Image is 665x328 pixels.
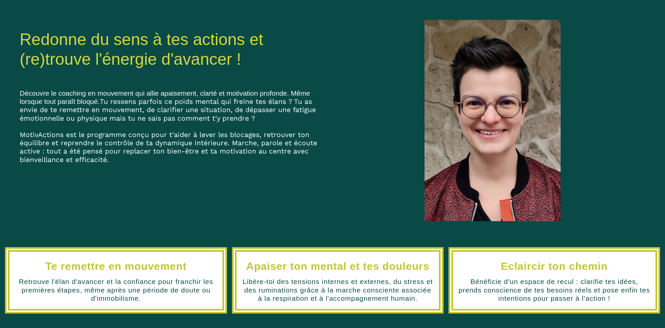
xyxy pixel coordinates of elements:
img: a00a15cd26c76ceea68b77b015c3d001_Moi.jpg [425,20,560,221]
h1: Te remettre en mouvement [14,257,218,276]
text: Retrouve l'élan d'avancer et la confiance pour franchir les premières étapes, même après une péri... [14,276,218,304]
h2: Découvre le coaching en mouvement qui allie apaisement, clarté et motivation profonde. Même lorsq... [20,86,325,167]
h1: Eclaircir ton chemin [458,257,651,276]
text: Libère-toi des tensions internes et externes, du stress et des ruminations grâce à la marche cons... [241,276,434,304]
h1: Redonne du sens à tes actions et (re)trouve l'énergie d'avancer ! [20,26,325,72]
h1: Apaiser ton mental et tes douleurs [241,257,434,276]
span: Tu ressens parfois ce poids mental qui freine tes élans ? Tu as envie de te remettre en mouvement... [20,97,320,163]
text: Bénéficie d'un espace de recul : clarifie tes idées, prends conscience de tes besoins réels et po... [458,276,651,304]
